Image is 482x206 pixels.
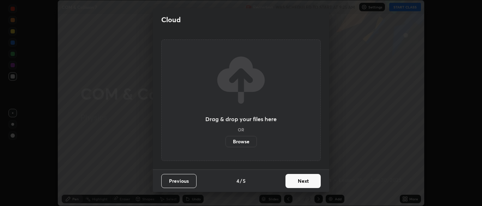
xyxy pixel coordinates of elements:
h3: Drag & drop your files here [205,116,277,122]
button: Next [285,174,321,188]
h4: 5 [243,177,246,185]
button: Previous [161,174,197,188]
h4: / [240,177,242,185]
h4: 4 [236,177,239,185]
h2: Cloud [161,15,181,24]
h5: OR [238,127,244,132]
